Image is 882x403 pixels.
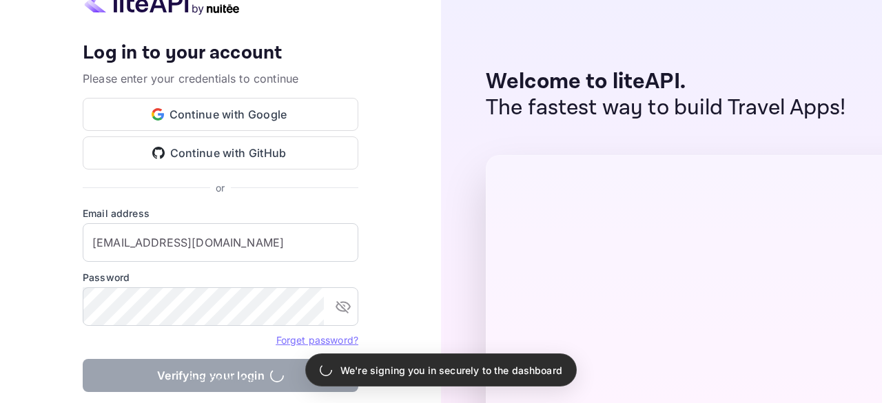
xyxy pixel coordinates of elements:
[83,70,358,87] p: Please enter your credentials to continue
[216,180,225,195] p: or
[340,363,562,378] p: We're signing you in securely to the dashboard
[83,223,358,262] input: Enter your email address
[83,270,358,285] label: Password
[329,293,357,320] button: toggle password visibility
[83,136,358,169] button: Continue with GitHub
[83,41,358,65] h4: Log in to your account
[276,333,358,347] a: Forget password?
[186,372,256,386] p: © 2025 Nuitee
[83,206,358,220] label: Email address
[83,98,358,131] button: Continue with Google
[486,95,846,121] p: The fastest way to build Travel Apps!
[486,69,846,95] p: Welcome to liteAPI.
[276,334,358,346] a: Forget password?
